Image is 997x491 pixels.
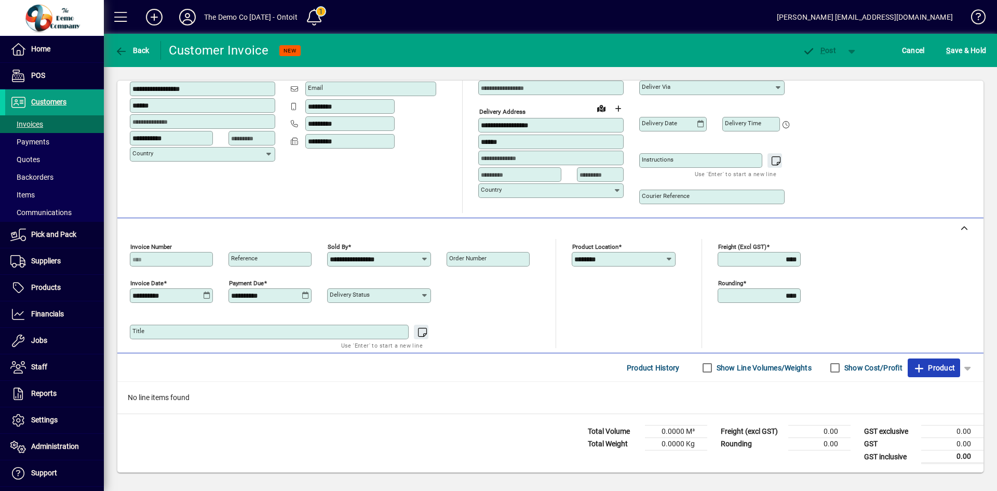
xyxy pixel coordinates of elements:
app-page-header-button: Back [104,41,161,60]
span: Payments [10,138,49,146]
mat-label: Invoice number [130,243,172,250]
button: Profile [171,8,204,26]
span: Products [31,283,61,291]
span: Home [31,45,50,53]
mat-label: Payment due [229,280,264,287]
mat-label: Delivery time [725,120,761,127]
button: Cancel [899,41,927,60]
a: View on map [593,100,610,116]
td: 0.00 [788,438,851,450]
a: Support [5,460,104,486]
mat-label: Email [308,84,323,91]
span: Jobs [31,336,47,344]
button: Copy to Delivery address [261,64,278,81]
div: [PERSON_NAME] [EMAIL_ADDRESS][DOMAIN_NAME] [777,9,953,25]
a: Backorders [5,168,104,186]
span: Product History [627,360,680,376]
mat-label: Invoice date [130,280,164,287]
span: Support [31,469,57,477]
a: Communications [5,204,104,221]
mat-label: Product location [572,243,618,250]
label: Show Line Volumes/Weights [715,363,812,373]
button: Back [112,41,152,60]
mat-label: Rounding [718,280,743,287]
div: Customer Invoice [169,42,269,59]
a: Payments [5,133,104,151]
td: GST exclusive [859,426,921,438]
span: S [946,46,950,55]
a: Administration [5,434,104,460]
a: Reports [5,381,104,407]
td: 0.00 [921,426,983,438]
span: Backorders [10,173,53,181]
label: Show Cost/Profit [842,363,902,373]
mat-hint: Use 'Enter' to start a new line [695,168,776,180]
span: Product [913,360,955,376]
a: Suppliers [5,248,104,274]
div: No line items found [117,382,983,414]
mat-label: Title [132,327,144,335]
span: Pick and Pack [31,230,76,238]
span: Invoices [10,120,43,128]
span: Communications [10,208,72,217]
button: Choose address [610,100,626,117]
td: Rounding [716,438,788,450]
a: Jobs [5,328,104,354]
mat-label: Order number [449,255,487,262]
a: Knowledge Base [963,2,984,36]
a: Pick and Pack [5,222,104,248]
td: 0.0000 M³ [645,426,707,438]
span: Reports [31,389,57,397]
mat-label: Country [132,150,153,157]
a: Staff [5,354,104,380]
span: ost [802,46,836,55]
a: Home [5,36,104,62]
a: Settings [5,407,104,433]
td: Freight (excl GST) [716,426,788,438]
td: 0.00 [921,438,983,450]
a: Financials [5,301,104,327]
td: GST [859,438,921,450]
td: 0.00 [788,426,851,438]
a: Invoices [5,115,104,133]
td: Total Volume [583,426,645,438]
a: Items [5,186,104,204]
span: Financials [31,310,64,318]
span: Administration [31,442,79,450]
td: Total Weight [583,438,645,450]
span: Quotes [10,155,40,164]
button: Product History [623,359,684,377]
button: Product [908,359,960,377]
td: 0.0000 Kg [645,438,707,450]
span: Suppliers [31,257,61,265]
span: Back [115,46,150,55]
mat-label: Deliver via [642,83,670,90]
span: P [820,46,825,55]
mat-label: Sold by [328,243,348,250]
a: Quotes [5,151,104,168]
span: POS [31,71,45,79]
span: Items [10,191,35,199]
span: Cancel [902,42,925,59]
mat-label: Freight (excl GST) [718,243,766,250]
button: Save & Hold [944,41,989,60]
span: ave & Hold [946,42,986,59]
mat-label: Courier Reference [642,192,690,200]
td: 0.00 [921,450,983,463]
a: Products [5,275,104,301]
button: Add [138,8,171,26]
span: Customers [31,98,66,106]
mat-label: Reference [231,255,258,262]
button: Post [797,41,841,60]
mat-label: Delivery status [330,291,370,298]
mat-label: Instructions [642,156,673,163]
mat-label: Delivery date [642,120,677,127]
a: POS [5,63,104,89]
div: The Demo Co [DATE] - Ontoit [204,9,298,25]
span: Settings [31,416,58,424]
mat-hint: Use 'Enter' to start a new line [341,339,423,351]
td: GST inclusive [859,450,921,463]
span: Staff [31,363,47,371]
span: NEW [284,47,297,54]
mat-label: Country [481,186,502,193]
